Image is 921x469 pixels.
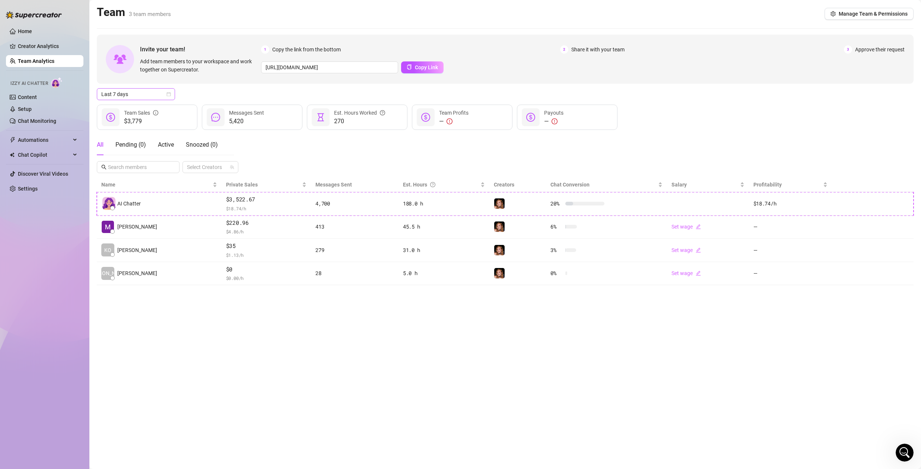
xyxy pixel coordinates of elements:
[403,200,485,208] div: 188.0 h
[108,163,169,171] input: Search members
[226,182,258,188] span: Private Sales
[230,165,234,169] span: team
[315,223,394,231] div: 413
[671,182,687,188] span: Salary
[494,268,505,278] img: Mochi
[18,106,32,112] a: Setup
[101,89,171,100] span: Last 7 days
[696,248,701,253] span: edit
[844,45,852,54] span: 3
[749,216,832,239] td: —
[494,221,505,232] img: Mochi
[10,152,15,157] img: Chat Copilot
[158,141,174,148] span: Active
[494,198,505,209] img: Mochi
[447,118,452,124] span: exclamation-circle
[315,200,394,208] div: 4,700
[166,92,171,96] span: calendar
[140,57,258,74] span: Add team members to your workspace and work together on Supercreator.
[753,200,828,208] div: $18.74 /h
[550,182,590,188] span: Chat Conversion
[749,239,832,262] td: —
[6,11,62,19] img: logo-BBDzfeDw.svg
[101,165,107,170] span: search
[18,186,38,192] a: Settings
[18,28,32,34] a: Home
[316,113,325,122] span: hourglass
[552,118,558,124] span: exclamation-circle
[153,109,158,117] span: info-circle
[671,224,701,230] a: Set wageedit
[226,251,307,259] span: $ 1.13 /h
[334,109,385,117] div: Est. Hours Worked
[401,61,444,73] button: Copy Link
[102,197,115,210] img: izzy-ai-chatter-avatar-DDCN_rTZ.svg
[117,200,141,208] span: AI Chatter
[753,182,782,188] span: Profitability
[544,117,563,126] div: —
[825,8,914,20] button: Manage Team & Permissions
[526,113,535,122] span: dollar-circle
[226,228,307,235] span: $ 4.86 /h
[115,140,146,149] div: Pending ( 0 )
[18,94,37,100] a: Content
[839,11,908,17] span: Manage Team & Permissions
[550,200,562,208] span: 20 %
[671,247,701,253] a: Set wageedit
[407,64,412,70] span: copy
[117,223,157,231] span: [PERSON_NAME]
[117,269,157,277] span: [PERSON_NAME]
[696,224,701,229] span: edit
[226,265,307,274] span: $0
[403,181,479,189] div: Est. Hours
[696,271,701,276] span: edit
[101,181,211,189] span: Name
[421,113,430,122] span: dollar-circle
[430,181,435,189] span: question-circle
[550,246,562,254] span: 3 %
[261,45,269,54] span: 1
[97,140,104,149] div: All
[439,117,469,126] div: —
[186,141,218,148] span: Snoozed ( 0 )
[229,110,264,116] span: Messages Sent
[855,45,905,54] span: Approve their request
[229,117,264,126] span: 5,420
[18,40,77,52] a: Creator Analytics
[18,134,71,146] span: Automations
[439,110,469,116] span: Team Profits
[494,245,505,255] img: Mochi
[211,113,220,122] span: message
[550,269,562,277] span: 0 %
[315,269,394,277] div: 28
[272,45,341,54] span: Copy the link from the bottom
[896,444,914,462] iframe: Intercom live chat
[97,178,222,192] th: Name
[106,113,115,122] span: dollar-circle
[671,270,701,276] a: Set wageedit
[124,117,158,126] span: $3,779
[380,109,385,117] span: question-circle
[102,221,114,233] img: Melty Mochi
[140,45,261,54] span: Invite your team!
[334,117,385,126] span: 270
[18,171,68,177] a: Discover Viral Videos
[18,58,54,64] a: Team Analytics
[18,149,71,161] span: Chat Copilot
[226,205,307,212] span: $ 18.74 /h
[226,218,307,227] span: $220.96
[226,274,307,282] span: $ 0.00 /h
[18,118,56,124] a: Chat Monitoring
[104,246,111,254] span: KO
[403,246,485,254] div: 31.0 h
[544,110,563,116] span: Payouts
[550,223,562,231] span: 6 %
[831,11,836,16] span: setting
[97,5,171,19] h2: Team
[51,77,63,88] img: AI Chatter
[88,269,128,277] span: [PERSON_NAME]
[315,246,394,254] div: 279
[749,262,832,285] td: —
[315,182,352,188] span: Messages Sent
[10,137,16,143] span: thunderbolt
